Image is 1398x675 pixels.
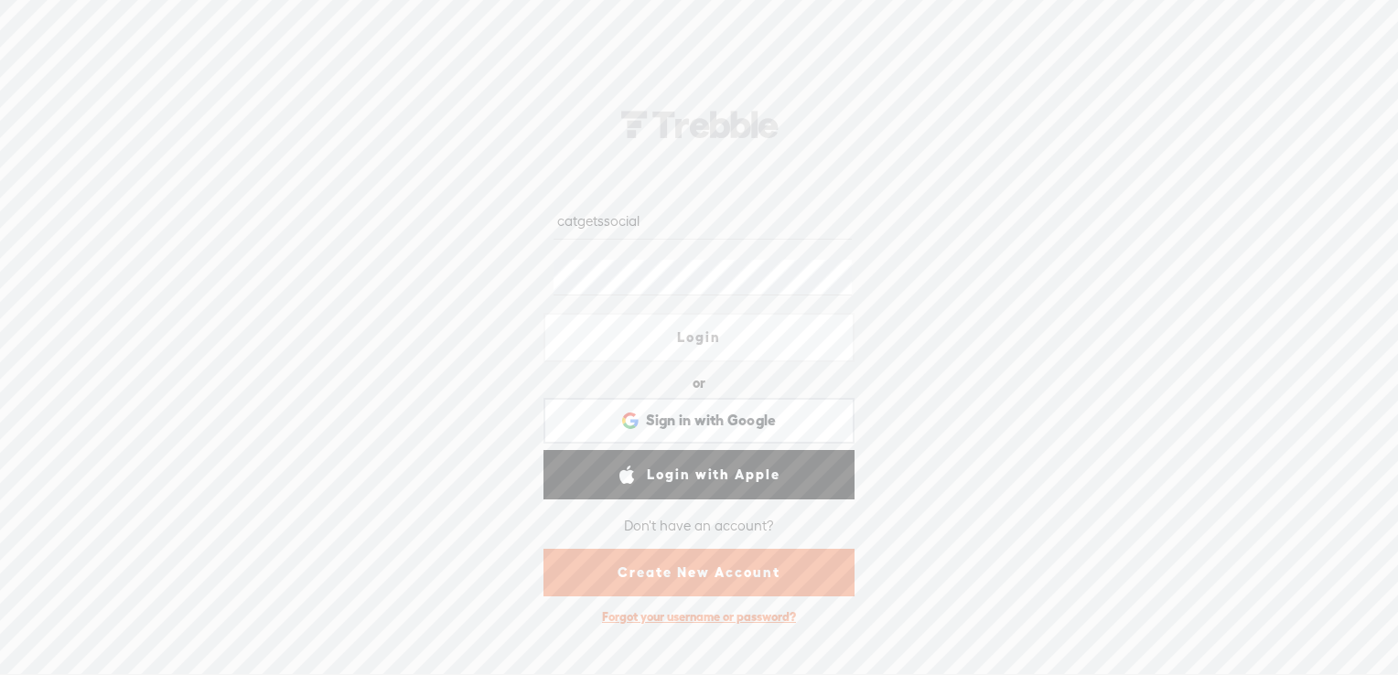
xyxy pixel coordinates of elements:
div: Sign in with Google [543,398,855,444]
input: Username [554,203,851,239]
div: Forgot your username or password? [593,600,805,634]
span: Sign in with Google [646,411,777,430]
a: Login with Apple [543,450,855,499]
a: Create New Account [543,549,855,596]
div: or [693,369,705,398]
div: Don't have an account? [624,507,774,545]
a: Login [543,313,855,362]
